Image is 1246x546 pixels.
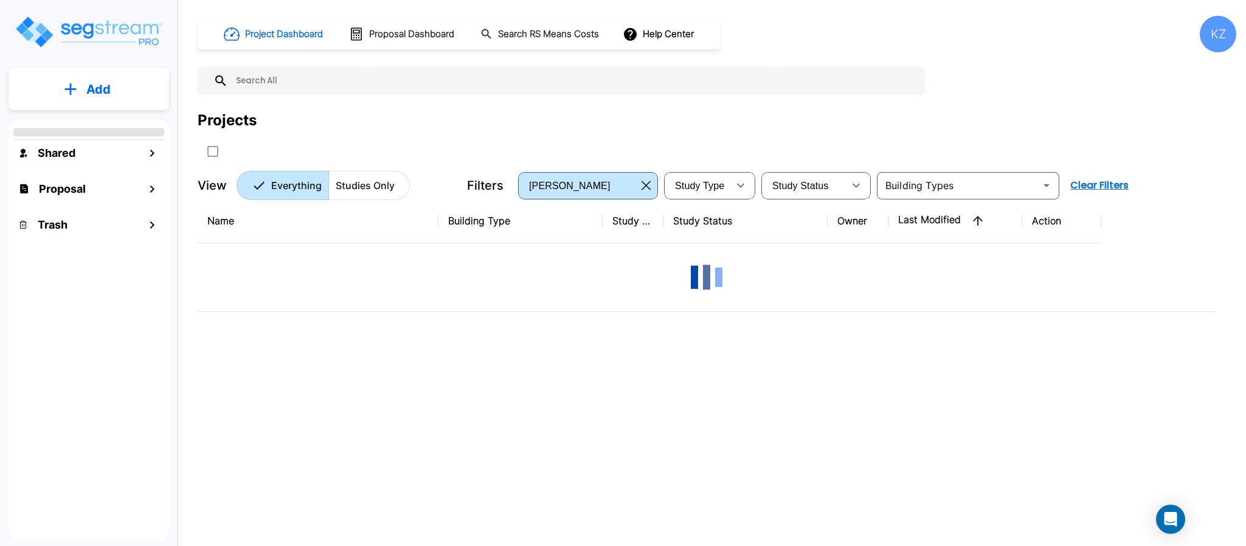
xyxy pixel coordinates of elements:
[9,72,169,107] button: Add
[772,181,829,191] span: Study Status
[438,199,603,243] th: Building Type
[675,181,724,191] span: Study Type
[228,67,919,95] input: Search All
[86,80,111,98] p: Add
[38,145,75,161] h1: Shared
[336,178,395,193] p: Studies Only
[271,178,322,193] p: Everything
[1038,177,1055,194] button: Open
[198,109,257,131] div: Projects
[245,27,323,41] h1: Project Dashboard
[498,27,599,41] h1: Search RS Means Costs
[1156,505,1185,534] div: Open Intercom Messenger
[198,176,227,195] p: View
[237,171,410,200] div: Platform
[888,199,1022,243] th: Last Modified
[328,171,410,200] button: Studies Only
[467,176,504,195] p: Filters
[39,181,86,197] h1: Proposal
[1022,199,1101,243] th: Action
[14,15,163,49] img: Logo
[219,21,330,47] button: Project Dashboard
[828,199,888,243] th: Owner
[476,22,606,46] button: Search RS Means Costs
[1065,173,1134,198] button: Clear Filters
[663,199,828,243] th: Study Status
[369,27,454,41] h1: Proposal Dashboard
[344,21,461,47] button: Proposal Dashboard
[198,199,438,243] th: Name
[764,168,844,202] div: Select
[1200,16,1236,52] div: KZ
[603,199,663,243] th: Study Type
[881,177,1036,194] input: Building Types
[620,22,699,46] button: Help Center
[682,253,731,302] img: Loading
[201,139,225,164] button: SelectAll
[237,171,329,200] button: Everything
[521,168,637,202] div: Select
[666,168,729,202] div: Select
[38,216,67,233] h1: Trash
